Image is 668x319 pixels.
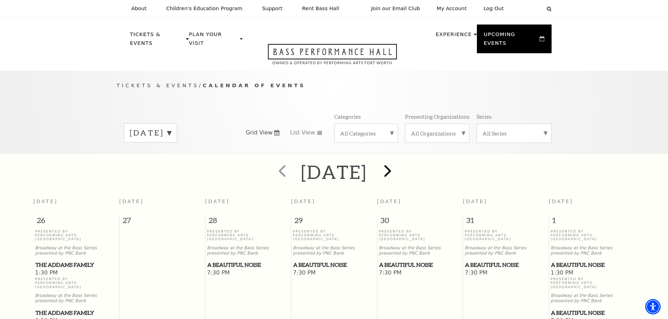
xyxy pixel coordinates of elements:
a: Open this option [243,44,422,71]
span: 7:30 PM [465,269,547,277]
p: Presenting Organizations [405,113,470,120]
span: Tickets & Events [117,82,199,88]
span: 30 [377,215,463,229]
label: All Organizations [411,130,464,137]
span: [DATE] [377,199,402,204]
span: A Beautiful Noise [465,261,547,269]
p: Presented By Performing Arts [GEOGRAPHIC_DATA] [551,277,633,289]
span: 29 [291,215,377,229]
span: [DATE] [119,199,144,204]
span: A Beautiful Noise [551,261,633,269]
p: Series [477,113,492,120]
p: Presented By Performing Arts [GEOGRAPHIC_DATA] [293,229,375,241]
p: Tickets & Events [130,30,184,51]
span: The Addams Family [35,261,117,269]
button: prev [269,160,294,185]
span: [DATE] [291,199,316,204]
p: Broadway at the Bass Series presented by PNC Bank [551,293,633,304]
p: Support [262,6,283,12]
p: Presented By Performing Arts [GEOGRAPHIC_DATA] [35,229,117,241]
span: 7:30 PM [379,269,461,277]
p: Broadway at the Bass Series presented by PNC Bank [379,245,461,256]
p: Broadway at the Bass Series presented by PNC Bank [551,245,633,256]
p: Upcoming Events [484,30,538,51]
span: Calendar of Events [203,82,305,88]
span: 7:30 PM [207,269,289,277]
p: Presented By Performing Arts [GEOGRAPHIC_DATA] [465,229,547,241]
p: Plan Your Visit [189,30,238,51]
span: A Beautiful Noise [207,261,289,269]
p: Experience [436,30,472,43]
span: The Addams Family [35,308,117,317]
span: 28 [205,215,291,229]
span: 31 [463,215,549,229]
span: A Beautiful Noise [293,261,375,269]
span: 1:30 PM [35,269,117,277]
p: Broadway at the Bass Series presented by PNC Bank [35,293,117,304]
span: [DATE] [463,199,487,204]
p: Categories [334,113,361,120]
p: Presented By Performing Arts [GEOGRAPHIC_DATA] [379,229,461,241]
span: 26 [33,215,119,229]
h2: [DATE] [301,161,367,183]
p: / [117,81,552,90]
p: Children's Education Program [166,6,243,12]
p: Rent Bass Hall [302,6,339,12]
span: 7:30 PM [293,269,375,277]
select: Select: [515,5,540,12]
p: Broadway at the Bass Series presented by PNC Bank [293,245,375,256]
span: A Beautiful Noise [551,308,633,317]
span: [DATE] [205,199,230,204]
span: Grid View [246,129,273,137]
span: 1 [549,215,635,229]
span: [DATE] [33,199,58,204]
label: All Series [483,130,546,137]
span: [DATE] [549,199,573,204]
span: A Beautiful Noise [379,261,461,269]
p: Presented By Performing Arts [GEOGRAPHIC_DATA] [35,277,117,289]
p: About [131,6,147,12]
button: next [374,160,399,185]
label: All Categories [340,130,392,137]
p: Presented By Performing Arts [GEOGRAPHIC_DATA] [207,229,289,241]
span: 27 [120,215,205,229]
p: Broadway at the Bass Series presented by PNC Bank [35,245,117,256]
p: Broadway at the Bass Series presented by PNC Bank [207,245,289,256]
span: List View [290,129,315,137]
span: 1:30 PM [551,269,633,277]
p: Broadway at the Bass Series presented by PNC Bank [465,245,547,256]
div: Accessibility Menu [645,299,661,314]
p: Presented By Performing Arts [GEOGRAPHIC_DATA] [551,229,633,241]
label: [DATE] [130,127,171,138]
